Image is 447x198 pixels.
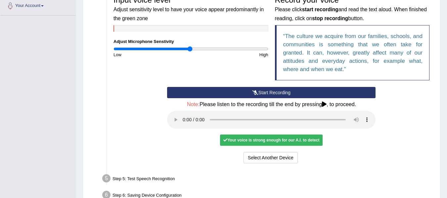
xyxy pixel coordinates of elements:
[220,135,323,146] div: Your voice is strong enough for our A.I. to detect
[302,7,338,12] b: start recording
[275,7,427,21] small: Please click and read the text aloud. When finished reading, click on button.
[191,52,272,58] div: High
[244,152,298,163] button: Select Another Device
[99,172,437,187] div: Step 5: Test Speech Recognition
[283,33,423,72] q: The culture we acquire from our families, schools, and communities is something that we often tak...
[113,7,264,21] small: Adjust sensitivity level to have your voice appear predominantly in the green zone
[167,101,376,107] h4: Please listen to the recording till the end by pressing , to proceed.
[187,101,200,107] span: Note:
[110,52,191,58] div: Low
[312,16,348,21] b: stop recording
[167,87,376,98] button: Start Recording
[113,38,174,45] label: Adjust Microphone Senstivity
